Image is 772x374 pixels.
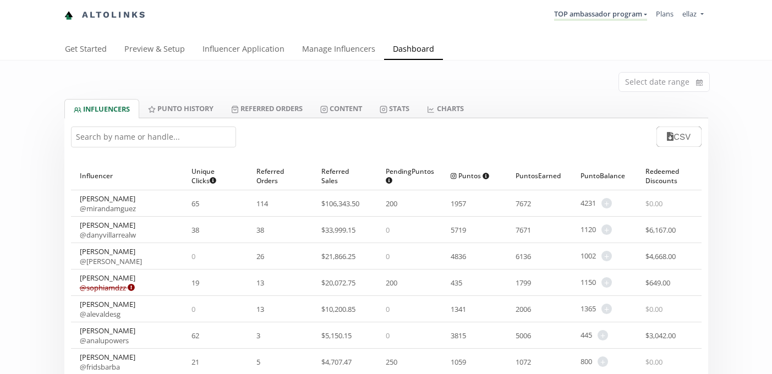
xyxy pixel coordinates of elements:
a: Get Started [56,39,116,61]
span: 13 [256,278,264,288]
span: 0 [386,304,390,314]
span: 1365 [581,304,596,314]
div: Referred Orders [256,162,304,190]
div: [PERSON_NAME] [80,326,135,345]
span: $ 0.00 [645,357,663,367]
span: $ 0.00 [645,304,663,314]
span: 4836 [451,251,466,261]
span: 5719 [451,225,466,235]
span: 1341 [451,304,466,314]
div: [PERSON_NAME] [80,194,136,213]
span: $ 21,866.25 [321,251,355,261]
span: $ 10,200.85 [321,304,355,314]
span: 38 [256,225,264,235]
span: Unique Clicks [191,167,230,185]
span: 0 [191,304,195,314]
a: ellaz [682,9,703,21]
a: Plans [656,9,674,19]
a: @fridsbarba [80,362,120,372]
span: 1150 [581,277,596,288]
span: 21 [191,357,199,367]
span: + [598,356,608,367]
div: Punto Balance [581,162,628,190]
span: 0 [191,251,195,261]
div: Referred Sales [321,162,369,190]
span: 7671 [516,225,531,235]
a: CHARTS [418,99,472,118]
span: 1059 [451,357,466,367]
span: + [601,224,612,235]
span: 5006 [516,331,531,340]
span: 0 [386,251,390,261]
span: 1072 [516,357,531,367]
div: [PERSON_NAME] [80,220,136,240]
a: Stats [371,99,418,118]
img: favicon-32x32.png [64,11,73,20]
span: $ 649.00 [645,278,670,288]
span: 200 [386,199,397,208]
span: 250 [386,357,397,367]
a: @mirandamguez [80,204,136,213]
span: $ 20,072.75 [321,278,355,288]
a: TOP ambassador program [554,9,647,21]
a: Content [311,99,371,118]
a: @danyvillarrealw [80,230,136,240]
span: $ 4,707.47 [321,357,352,367]
a: Dashboard [384,39,443,61]
span: + [598,330,608,340]
span: 0 [386,331,390,340]
div: [PERSON_NAME] [80,299,135,319]
span: 200 [386,278,397,288]
a: @analupowers [80,335,129,345]
svg: calendar [696,77,703,88]
span: 114 [256,199,268,208]
span: + [601,277,612,288]
span: 19 [191,278,199,288]
div: Influencer [80,162,174,190]
span: 2006 [516,304,531,314]
span: 13 [256,304,264,314]
span: 7672 [516,199,531,208]
a: @sophiamdzz [80,283,135,293]
a: Referred Orders [222,99,311,118]
span: 435 [451,278,462,288]
span: + [601,198,612,208]
span: + [601,251,612,261]
span: 800 [581,356,592,367]
button: CSV [656,127,701,147]
span: 3815 [451,331,466,340]
a: @[PERSON_NAME] [80,256,142,266]
span: 1002 [581,251,596,261]
span: $ 0.00 [645,199,663,208]
div: Redeemed Discounts [645,162,693,190]
span: 4231 [581,198,596,208]
span: 1120 [581,224,596,235]
span: + [601,304,612,314]
span: 445 [581,330,592,340]
span: 62 [191,331,199,340]
span: $ 6,167.00 [645,225,676,235]
span: $ 33,999.15 [321,225,355,235]
a: Manage Influencers [293,39,384,61]
span: 65 [191,199,199,208]
a: Influencer Application [194,39,293,61]
span: 3 [256,331,260,340]
div: [PERSON_NAME] [80,273,135,293]
span: $ 4,668.00 [645,251,676,261]
span: $ 3,042.00 [645,331,676,340]
span: 38 [191,225,199,235]
div: [PERSON_NAME] [80,246,142,266]
a: INFLUENCERS [64,99,139,118]
a: @alevaldesg [80,309,121,319]
span: Pending Puntos [386,167,434,185]
a: Punto HISTORY [139,99,222,118]
span: Puntos [451,171,489,180]
span: 26 [256,251,264,261]
div: [PERSON_NAME] [80,352,135,372]
a: Altolinks [64,6,147,24]
span: $ 5,150.15 [321,331,352,340]
iframe: chat widget [11,11,46,44]
div: Puntos Earned [516,162,563,190]
span: 1799 [516,278,531,288]
span: $ 106,343.50 [321,199,359,208]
